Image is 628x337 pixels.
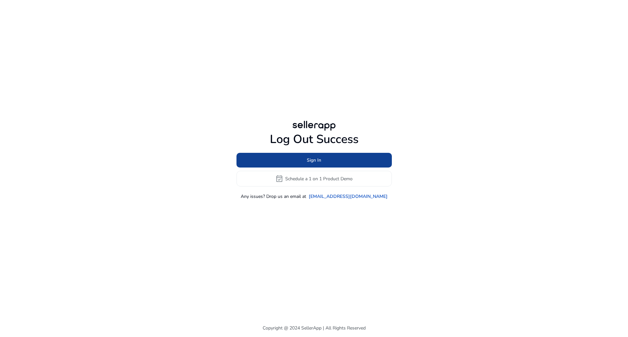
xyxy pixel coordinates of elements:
button: event_availableSchedule a 1 on 1 Product Demo [236,171,392,186]
button: Sign In [236,153,392,168]
span: Sign In [307,157,321,164]
h1: Log Out Success [236,132,392,146]
a: [EMAIL_ADDRESS][DOMAIN_NAME] [309,193,388,200]
span: event_available [275,175,283,183]
p: Any issues? Drop us an email at [241,193,306,200]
